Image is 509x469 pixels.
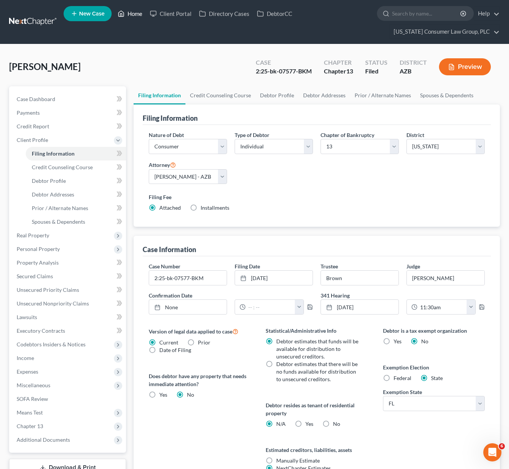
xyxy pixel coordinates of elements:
[11,92,126,106] a: Case Dashboard
[253,7,296,20] a: DebtorCC
[149,160,176,169] label: Attorney
[26,174,126,188] a: Debtor Profile
[365,58,388,67] div: Status
[17,123,49,129] span: Credit Report
[276,421,286,427] span: N/A
[321,262,338,270] label: Trustee
[149,262,181,270] label: Case Number
[17,409,43,416] span: Means Test
[17,396,48,402] span: SOFA Review
[17,273,53,279] span: Secured Claims
[17,109,40,116] span: Payments
[256,67,312,76] div: 2:25-bk-07577-BKM
[17,287,79,293] span: Unsecured Priority Claims
[235,131,269,139] label: Type of Debtor
[266,401,367,417] label: Debtor resides as tenant of residential property
[201,204,229,211] span: Installments
[17,368,38,375] span: Expenses
[276,361,358,382] span: Debtor estimates that there will be no funds available for distribution to unsecured creditors.
[416,86,478,104] a: Spouses & Dependents
[159,204,181,211] span: Attached
[431,375,443,381] span: State
[11,270,126,283] a: Secured Claims
[383,388,422,396] label: Exemption State
[17,327,65,334] span: Executory Contracts
[321,300,398,314] a: [DATE]
[390,25,500,39] a: [US_STATE] Consumer Law Group, PLC
[11,256,126,270] a: Property Analysis
[11,392,126,406] a: SOFA Review
[11,310,126,324] a: Lawsuits
[499,443,505,449] span: 6
[333,421,340,427] span: No
[32,191,74,198] span: Debtor Addresses
[159,347,191,353] span: Date of Filing
[406,131,424,139] label: District
[32,150,75,157] span: Filing Information
[17,259,59,266] span: Property Analysis
[26,188,126,201] a: Debtor Addresses
[114,7,146,20] a: Home
[149,372,251,388] label: Does debtor have any property that needs immediate attention?
[26,147,126,160] a: Filing Information
[195,7,253,20] a: Directory Cases
[32,218,85,225] span: Spouses & Dependents
[149,300,227,314] a: None
[17,246,60,252] span: Personal Property
[11,297,126,310] a: Unsecured Nonpriority Claims
[365,67,388,76] div: Filed
[17,341,86,347] span: Codebtors Insiders & Notices
[26,215,126,229] a: Spouses & Dependents
[11,324,126,338] a: Executory Contracts
[149,193,485,201] label: Filing Fee
[383,327,485,335] label: Debtor is a tax exempt organization
[400,67,427,76] div: AZB
[159,339,178,346] span: Current
[32,178,66,184] span: Debtor Profile
[17,355,34,361] span: Income
[17,382,50,388] span: Miscellaneous
[255,86,299,104] a: Debtor Profile
[143,245,196,254] div: Case Information
[134,86,185,104] a: Filing Information
[400,58,427,67] div: District
[143,114,198,123] div: Filing Information
[276,338,358,360] span: Debtor estimates that funds will be available for distribution to unsecured creditors.
[185,86,255,104] a: Credit Counseling Course
[383,363,485,371] label: Exemption Election
[17,300,89,307] span: Unsecured Nonpriority Claims
[159,391,167,398] span: Yes
[26,160,126,174] a: Credit Counseling Course
[266,327,367,335] label: Statistical/Administrative Info
[235,271,313,285] a: [DATE]
[299,86,350,104] a: Debtor Addresses
[187,391,194,398] span: No
[149,271,227,285] input: Enter case number...
[17,137,48,143] span: Client Profile
[305,421,313,427] span: Yes
[26,201,126,215] a: Prior / Alternate Names
[146,7,195,20] a: Client Portal
[324,58,353,67] div: Chapter
[32,205,88,211] span: Prior / Alternate Names
[198,339,210,346] span: Prior
[145,291,317,299] label: Confirmation Date
[324,67,353,76] div: Chapter
[421,338,428,344] span: No
[17,232,49,238] span: Real Property
[346,67,353,75] span: 13
[17,423,43,429] span: Chapter 13
[149,327,251,336] label: Version of legal data applied to case
[9,61,81,72] span: [PERSON_NAME]
[11,283,126,297] a: Unsecured Priority Claims
[474,7,500,20] a: Help
[17,314,37,320] span: Lawsuits
[11,120,126,133] a: Credit Report
[246,300,295,314] input: -- : --
[276,457,320,464] span: Manually Estimate
[394,338,402,344] span: Yes
[11,106,126,120] a: Payments
[350,86,416,104] a: Prior / Alternate Names
[406,262,420,270] label: Judge
[256,58,312,67] div: Case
